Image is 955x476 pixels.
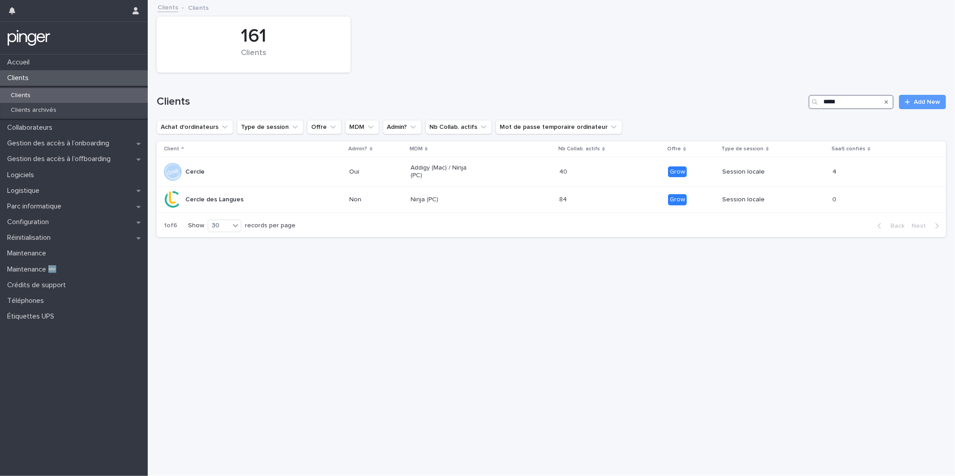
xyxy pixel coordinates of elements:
span: Add New [914,99,940,105]
p: Show [188,222,204,229]
p: Étiquettes UPS [4,312,61,321]
button: MDM [345,120,379,134]
p: 0 [832,194,838,204]
p: Réinitialisation [4,234,58,242]
p: 1 of 6 [157,215,184,237]
p: Accueil [4,58,37,67]
p: Addigy (Mac) / Ninja (PC) [411,164,475,179]
p: Session locale [723,168,787,176]
p: Gestion des accès à l’offboarding [4,155,118,163]
p: Clients archivés [4,106,64,114]
p: Client [164,144,179,154]
div: 161 [172,25,335,47]
h1: Clients [157,95,805,108]
button: Nb Collab. actifs [425,120,492,134]
div: Clients [172,48,335,67]
p: Collaborateurs [4,123,60,132]
span: Next [912,223,931,229]
img: mTgBEunGTSyRkCgitkcU [7,29,51,47]
button: Type de session [237,120,304,134]
p: MDM [410,144,423,154]
p: Ninja (PC) [411,196,475,204]
p: records per page [245,222,295,229]
input: Search [809,95,894,109]
p: Maintenance 🆕 [4,265,64,274]
tr: Cercle des LanguesNonNinja (PC)8484 GrowSession locale00 [157,187,946,212]
p: Parc informatique [4,202,69,211]
p: Crédits de support [4,281,73,289]
p: Logistique [4,187,47,195]
p: Maintenance [4,249,53,258]
p: Session locale [723,196,787,204]
p: Logiciels [4,171,41,179]
button: Next [908,222,946,230]
p: Oui [350,168,403,176]
button: Admin? [383,120,422,134]
button: Offre [307,120,342,134]
p: SaaS confiés [831,144,865,154]
p: Cercle [185,168,205,176]
p: Téléphones [4,297,51,305]
p: Type de session [722,144,764,154]
p: Offre [667,144,681,154]
p: 84 [559,194,569,204]
p: Clients [4,74,36,82]
div: Grow [668,194,687,205]
p: Clients [188,2,209,12]
tr: CercleOuiAddigy (Mac) / Ninja (PC)4040 GrowSession locale44 [157,157,946,187]
p: Nb Collab. actifs [558,144,600,154]
p: Cercle des Langues [185,196,244,204]
p: 40 [559,166,569,176]
a: Add New [899,95,946,109]
p: Gestion des accès à l’onboarding [4,139,116,148]
p: Clients [4,92,38,99]
div: 30 [208,221,230,230]
span: Back [885,223,904,229]
p: Non [350,196,403,204]
div: Grow [668,166,687,178]
button: Back [870,222,908,230]
button: Mot de passe temporaire ordinateur [496,120,622,134]
a: Clients [158,2,178,12]
p: Admin? [349,144,368,154]
p: Configuration [4,218,56,226]
p: 4 [832,166,838,176]
button: Achat d'ordinateurs [157,120,233,134]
